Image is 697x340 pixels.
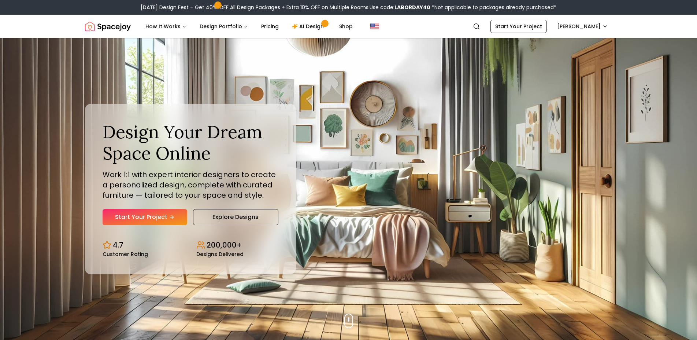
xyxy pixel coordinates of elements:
[370,22,379,31] img: United States
[85,15,612,38] nav: Global
[85,19,131,34] img: Spacejoy Logo
[113,240,123,250] p: 4.7
[103,234,278,257] div: Design stats
[394,4,430,11] b: LABORDAY40
[430,4,556,11] span: *Not applicable to packages already purchased*
[85,19,131,34] a: Spacejoy
[196,252,244,257] small: Designs Delivered
[370,4,430,11] span: Use code:
[490,20,547,33] a: Start Your Project
[140,19,359,34] nav: Main
[103,121,278,164] h1: Design Your Dream Space Online
[194,19,254,34] button: Design Portfolio
[255,19,285,34] a: Pricing
[553,20,612,33] button: [PERSON_NAME]
[333,19,359,34] a: Shop
[207,240,242,250] p: 200,000+
[140,19,192,34] button: How It Works
[286,19,332,34] a: AI Design
[193,209,278,225] a: Explore Designs
[103,169,278,200] p: Work 1:1 with expert interior designers to create a personalized design, complete with curated fu...
[141,4,556,11] div: [DATE] Design Fest – Get 40% OFF All Design Packages + Extra 10% OFF on Multiple Rooms.
[103,252,148,257] small: Customer Rating
[103,209,187,225] a: Start Your Project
